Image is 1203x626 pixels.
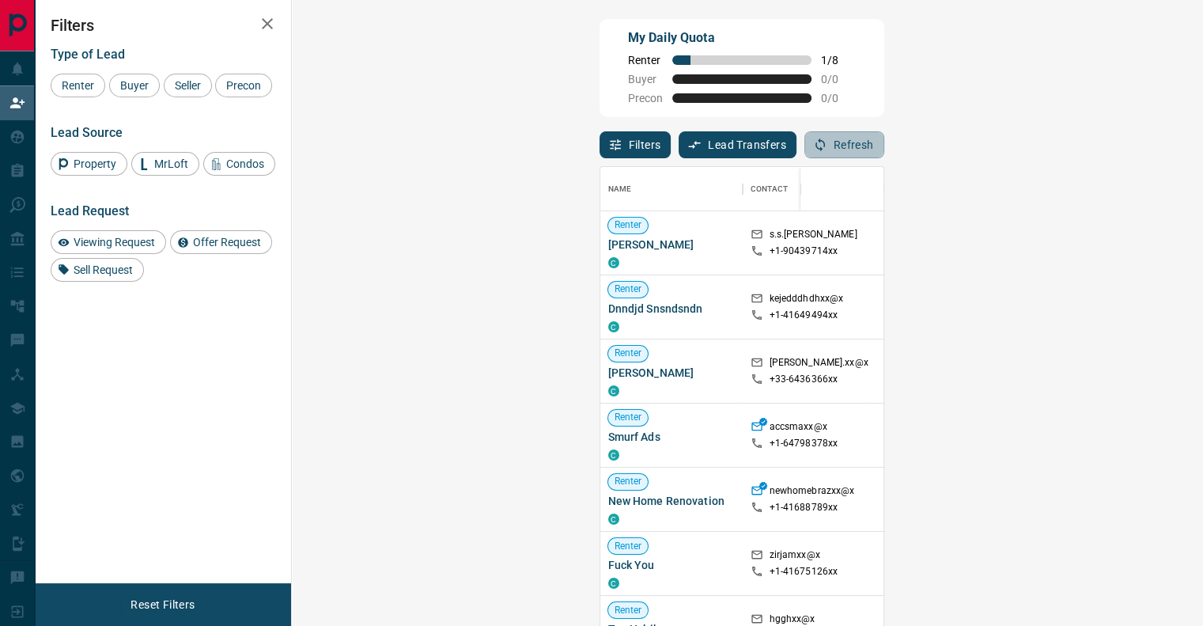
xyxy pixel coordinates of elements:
span: Viewing Request [68,236,161,249]
span: Property [68,157,122,170]
div: Property [51,152,127,176]
div: Viewing Request [51,230,166,254]
div: Offer Request [170,230,272,254]
span: MrLoft [149,157,194,170]
h2: Filters [51,16,275,35]
span: Offer Request [187,236,267,249]
span: Precon [221,79,267,92]
span: Seller [169,79,206,92]
span: Buyer [115,79,154,92]
span: Renter [56,79,100,92]
div: Renter [51,74,105,97]
span: Lead Request [51,203,129,218]
div: Seller [164,74,212,97]
span: Lead Source [51,125,123,140]
span: Sell Request [68,264,138,276]
div: Buyer [109,74,160,97]
span: Type of Lead [51,47,125,62]
div: Condos [203,152,275,176]
span: Condos [221,157,270,170]
div: Precon [215,74,272,97]
div: Sell Request [51,258,144,282]
button: Reset Filters [120,591,205,618]
div: MrLoft [131,152,199,176]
